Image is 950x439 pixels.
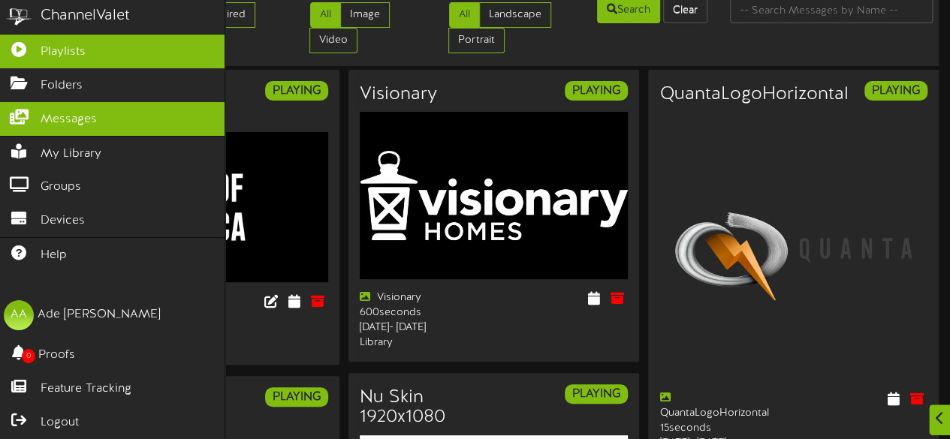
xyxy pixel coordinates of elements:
span: My Library [41,146,101,163]
a: Landscape [479,2,551,28]
span: Feature Tracking [41,380,131,398]
div: 15 seconds [659,421,782,436]
span: 0 [22,349,35,363]
div: Visionary [360,290,482,305]
span: Logout [41,414,79,431]
a: Portrait [448,28,505,53]
strong: PLAYING [572,84,620,98]
strong: PLAYING [872,84,920,98]
div: Library [360,335,482,350]
div: [DATE] - [DATE] [360,320,482,335]
div: Ade [PERSON_NAME] [38,306,161,323]
h3: Nu Skin 1920x1080 [360,388,482,428]
div: 600 seconds [360,305,482,320]
a: All [310,2,341,28]
a: Expired [200,2,255,28]
span: Proofs [38,347,75,364]
img: 4e577eea-6fa7-4ac6-96f6-9589f1129cfb.png [659,112,927,380]
span: Devices [41,212,85,230]
h3: QuantaLogoHorizontal [659,85,848,104]
div: QuantaLogoHorizontal [659,391,782,421]
span: Playlists [41,44,86,61]
span: Help [41,247,67,264]
div: ChannelValet [41,5,130,27]
a: All [449,2,480,28]
strong: PLAYING [572,387,620,401]
strong: PLAYING [273,390,321,404]
span: Messages [41,111,97,128]
div: AA [4,300,34,330]
a: Image [340,2,390,28]
a: Video [309,28,357,53]
h3: Visionary [360,85,437,104]
span: Groups [41,179,81,196]
img: ced3295e-84ed-43ee-a3ee-125afc68aaf0.png [360,112,628,279]
strong: PLAYING [273,84,321,98]
span: Folders [41,77,83,95]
